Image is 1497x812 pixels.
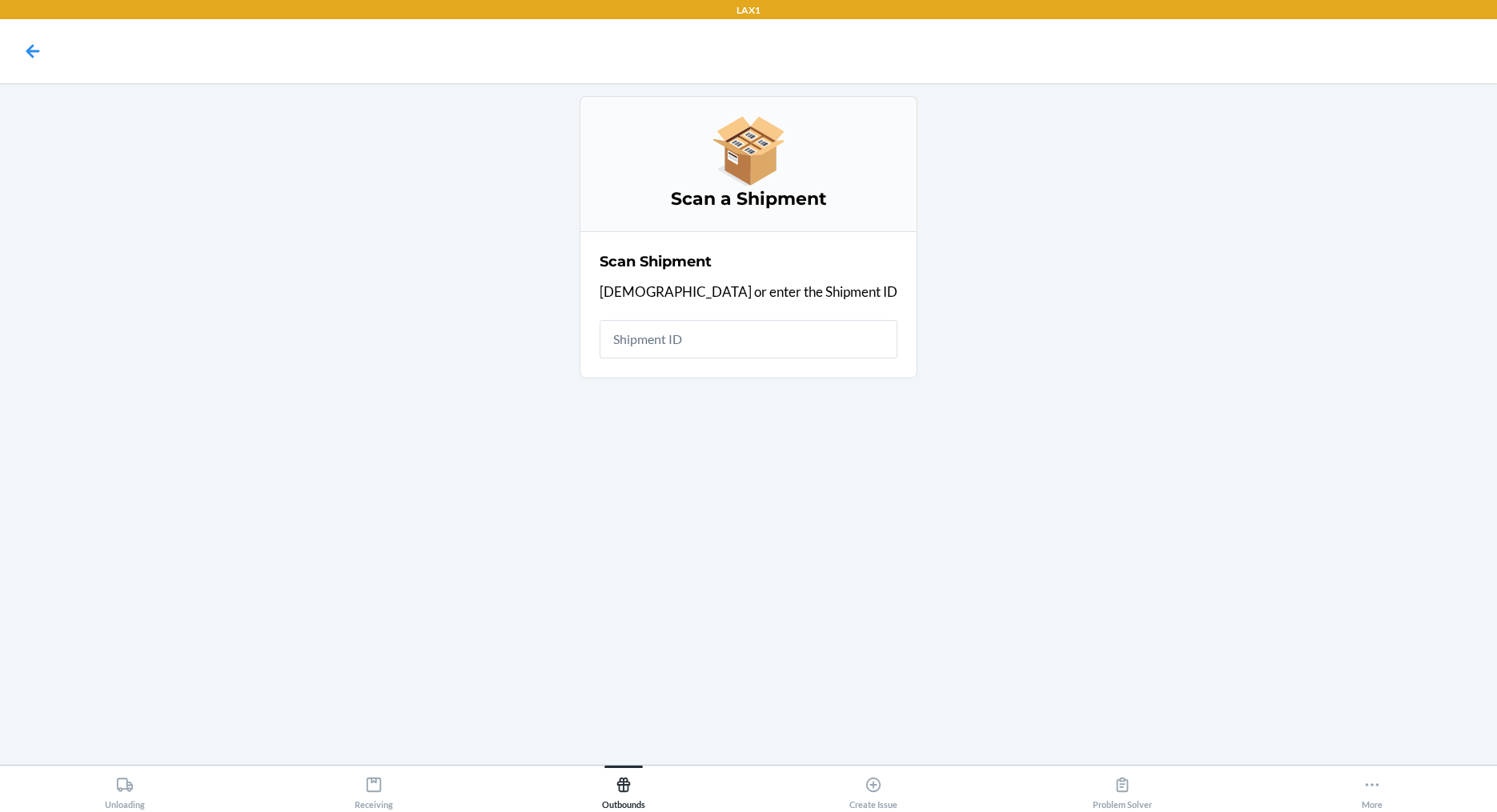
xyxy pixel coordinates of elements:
[1247,766,1497,810] button: More
[1093,770,1152,810] div: Problem Solver
[250,766,500,810] button: Receiving
[355,770,393,810] div: Receiving
[602,770,645,810] div: Outbounds
[600,251,712,272] h2: Scan Shipment
[849,770,897,810] div: Create Issue
[1362,770,1383,810] div: More
[499,766,748,810] button: Outbounds
[736,3,761,18] p: LAX1
[748,766,998,810] button: Create Issue
[105,770,145,810] div: Unloading
[600,320,897,358] input: Shipment ID
[600,186,897,212] h3: Scan a Shipment
[600,282,897,302] p: [DEMOGRAPHIC_DATA] or enter the Shipment ID
[998,766,1248,810] button: Problem Solver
